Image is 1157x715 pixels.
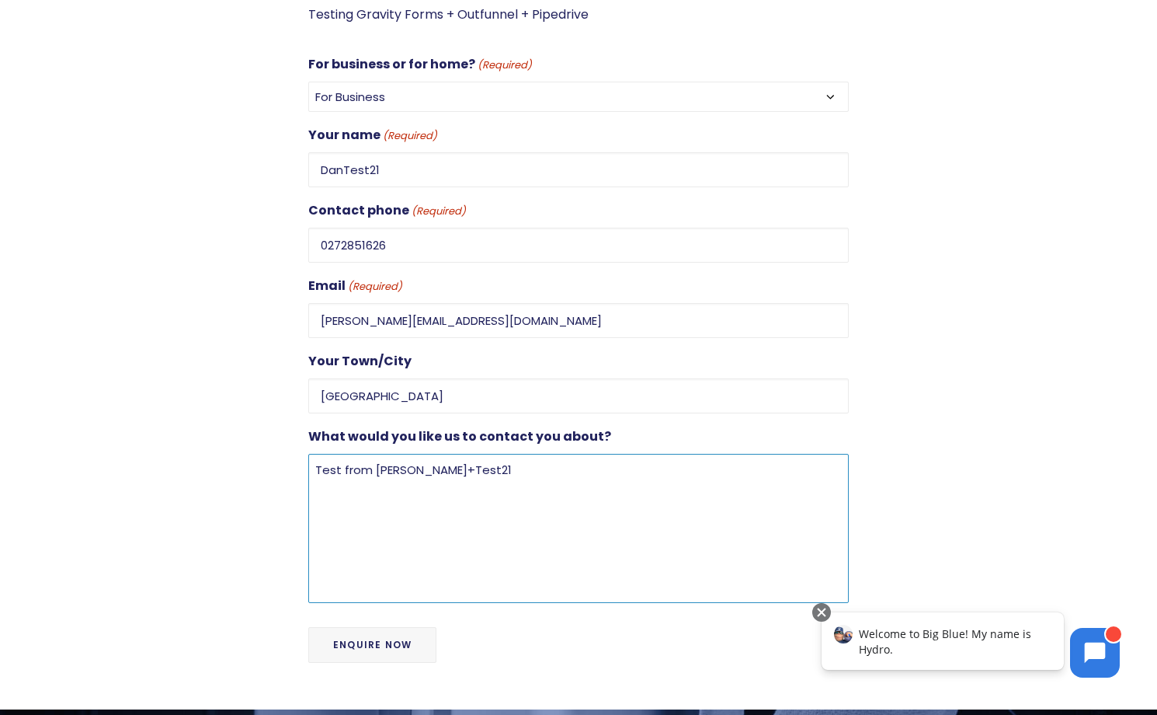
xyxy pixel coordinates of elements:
span: (Required) [411,203,467,221]
input: Enquire Now [308,627,436,663]
p: Testing Gravity Forms + Outfunnel + Pipedrive [308,4,849,26]
span: (Required) [347,278,403,296]
label: Contact phone [308,200,466,221]
label: Your Town/City [308,351,412,372]
iframe: Chatbot [805,600,1135,693]
span: (Required) [477,57,533,75]
span: (Required) [382,127,438,145]
label: Your name [308,124,437,146]
label: Email [308,275,402,297]
label: What would you like us to contact you about? [308,426,611,448]
label: For business or for home? [308,54,532,75]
